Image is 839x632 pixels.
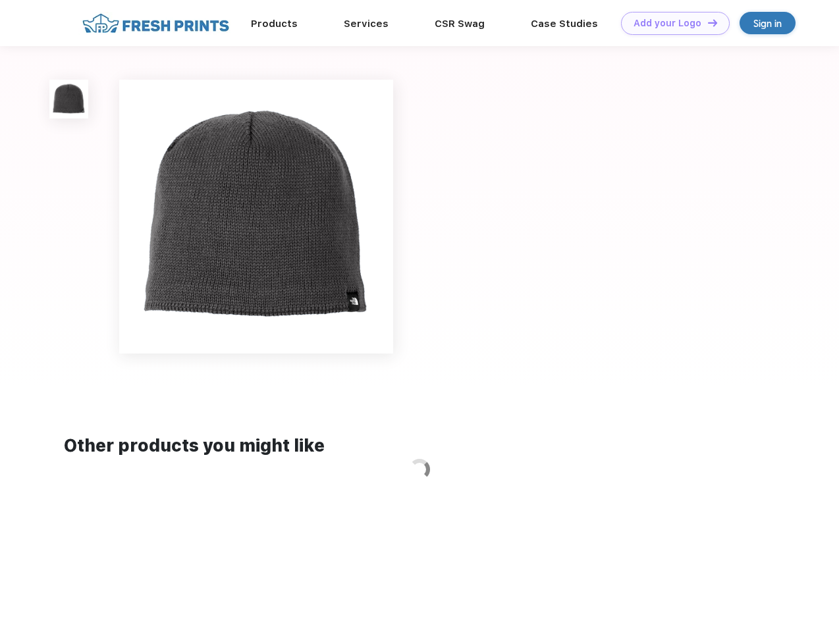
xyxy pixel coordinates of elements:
[634,18,701,29] div: Add your Logo
[740,12,796,34] a: Sign in
[78,12,233,35] img: fo%20logo%202.webp
[251,18,298,30] a: Products
[753,16,782,31] div: Sign in
[49,80,88,118] img: func=resize&h=100
[708,19,717,26] img: DT
[119,80,393,354] img: func=resize&h=640
[64,433,774,459] div: Other products you might like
